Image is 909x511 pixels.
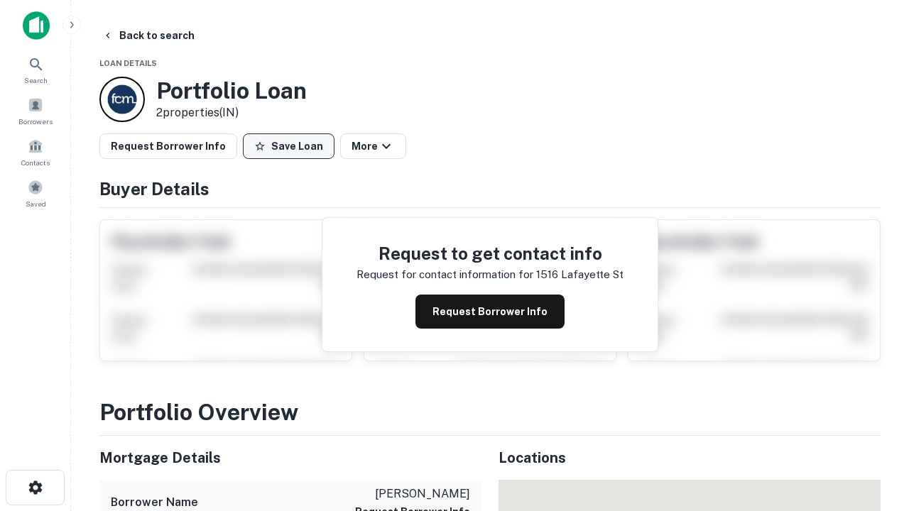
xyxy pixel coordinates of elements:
iframe: Chat Widget [838,397,909,466]
a: Search [4,50,67,89]
p: 2 properties (IN) [156,104,307,121]
p: Request for contact information for [356,266,533,283]
button: Request Borrower Info [99,133,237,159]
h4: Request to get contact info [356,241,624,266]
h4: Buyer Details [99,176,881,202]
p: [PERSON_NAME] [355,485,470,502]
button: Back to search [97,23,200,48]
a: Contacts [4,133,67,171]
h5: Locations [499,447,881,468]
span: Search [24,75,48,86]
h5: Mortgage Details [99,447,481,468]
h6: Borrower Name [111,494,198,511]
button: Save Loan [243,133,334,159]
span: Borrowers [18,116,53,127]
h3: Portfolio Loan [156,77,307,104]
p: 1516 lafayette st [536,266,624,283]
h3: Portfolio Overview [99,395,881,429]
span: Loan Details [99,59,157,67]
button: Request Borrower Info [415,295,565,329]
a: Saved [4,174,67,212]
span: Contacts [21,157,50,168]
button: More [340,133,406,159]
img: capitalize-icon.png [23,11,50,40]
a: Borrowers [4,92,67,130]
span: Saved [26,198,46,209]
